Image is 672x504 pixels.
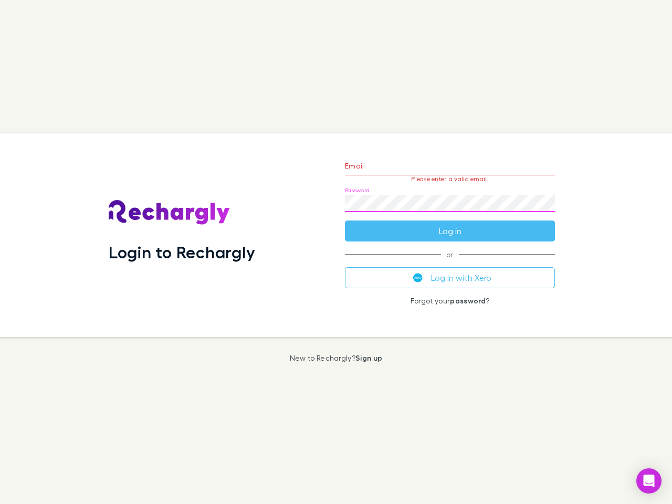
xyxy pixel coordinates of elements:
[109,242,255,262] h1: Login to Rechargly
[109,200,230,225] img: Rechargly's Logo
[413,273,423,282] img: Xero's logo
[636,468,661,493] div: Open Intercom Messenger
[345,186,370,194] label: Password
[345,175,555,183] p: Please enter a valid email.
[345,220,555,241] button: Log in
[345,297,555,305] p: Forgot your ?
[345,267,555,288] button: Log in with Xero
[450,296,486,305] a: password
[290,354,383,362] p: New to Rechargly?
[355,353,382,362] a: Sign up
